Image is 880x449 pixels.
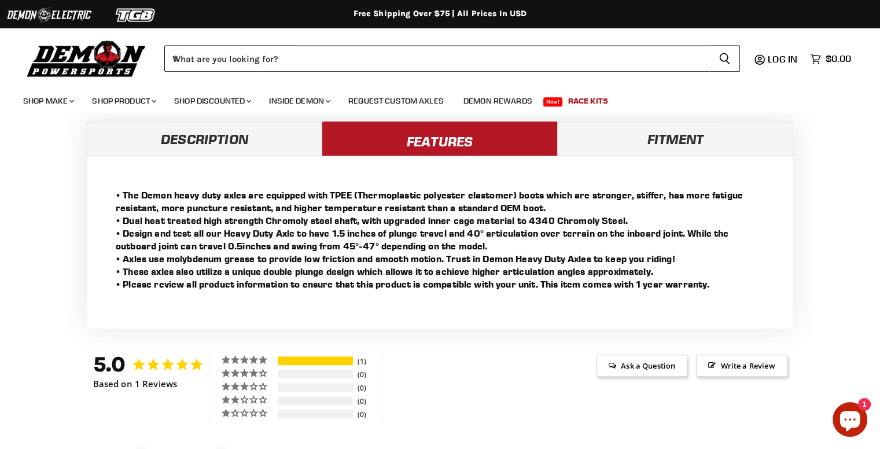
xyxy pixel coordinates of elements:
[709,45,740,72] button: Search
[829,402,871,440] inbox-online-store-chat: Shopify online store chat
[559,89,617,113] a: Race Kits
[93,4,179,26] img: TGB Logo 2
[768,53,797,65] span: Log in
[83,89,163,113] a: Shop Product
[23,38,150,79] img: Demon Powersports
[93,379,178,389] span: Based on 1 Reviews
[116,189,764,290] p: • The Demon heavy duty axles are equipped with TPEE (Thermoplastic polyester elastomer) boots whi...
[260,89,337,113] a: Inside Demon
[322,121,558,156] a: Features
[93,352,126,377] strong: 5.0
[558,121,793,156] a: Fitment
[597,355,687,377] span: Ask a Question
[340,89,452,113] a: Request Custom Axles
[826,53,851,64] span: $0.00
[278,356,353,365] div: 100%
[543,97,563,106] span: New!
[763,54,804,64] a: Log in
[14,89,81,113] a: Shop Make
[165,89,258,113] a: Shop Discounted
[87,121,322,156] a: Description
[696,355,787,377] span: Write a Review
[455,89,541,113] a: Demon Rewards
[278,356,353,365] div: 5-Star Ratings
[355,356,379,366] div: 1
[804,50,857,67] a: $0.00
[164,45,709,72] input: When autocomplete results are available use up and down arrows to review and enter to select
[221,355,276,365] div: 5 ★
[6,4,93,26] img: Demon Electric Logo 2
[164,45,740,72] form: Product
[14,84,848,113] ul: Main menu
